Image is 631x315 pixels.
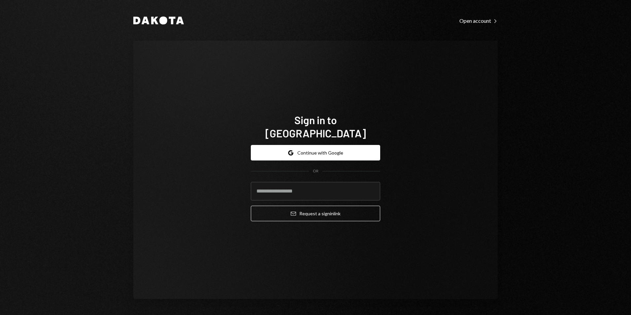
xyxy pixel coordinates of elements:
[251,145,380,160] button: Continue with Google
[251,206,380,221] button: Request a signinlink
[313,168,318,174] div: OR
[459,17,498,24] a: Open account
[251,113,380,140] h1: Sign in to [GEOGRAPHIC_DATA]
